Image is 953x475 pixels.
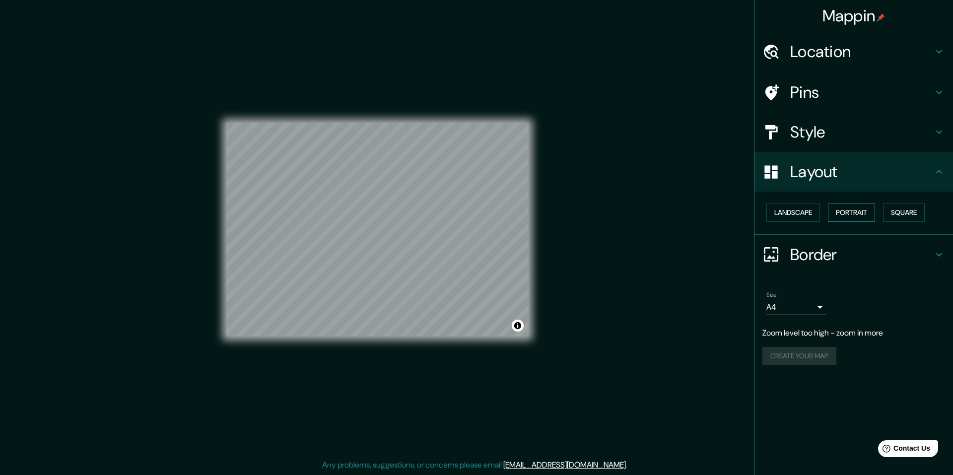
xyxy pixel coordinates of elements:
[865,436,942,464] iframe: Help widget launcher
[822,6,885,26] h4: Mappin
[828,204,875,222] button: Portrait
[766,204,820,222] button: Landscape
[766,290,777,299] label: Size
[790,82,933,102] h4: Pins
[503,460,626,470] a: [EMAIL_ADDRESS][DOMAIN_NAME]
[627,459,629,471] div: .
[790,245,933,265] h4: Border
[322,459,627,471] p: Any problems, suggestions, or concerns please email .
[762,327,945,339] p: Zoom level too high - zoom in more
[877,13,885,21] img: pin-icon.png
[766,299,826,315] div: A4
[883,204,925,222] button: Square
[790,122,933,142] h4: Style
[226,123,529,337] canvas: Map
[790,162,933,182] h4: Layout
[754,72,953,112] div: Pins
[790,42,933,62] h4: Location
[754,112,953,152] div: Style
[754,32,953,71] div: Location
[512,320,524,332] button: Toggle attribution
[629,459,631,471] div: .
[754,152,953,192] div: Layout
[754,235,953,274] div: Border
